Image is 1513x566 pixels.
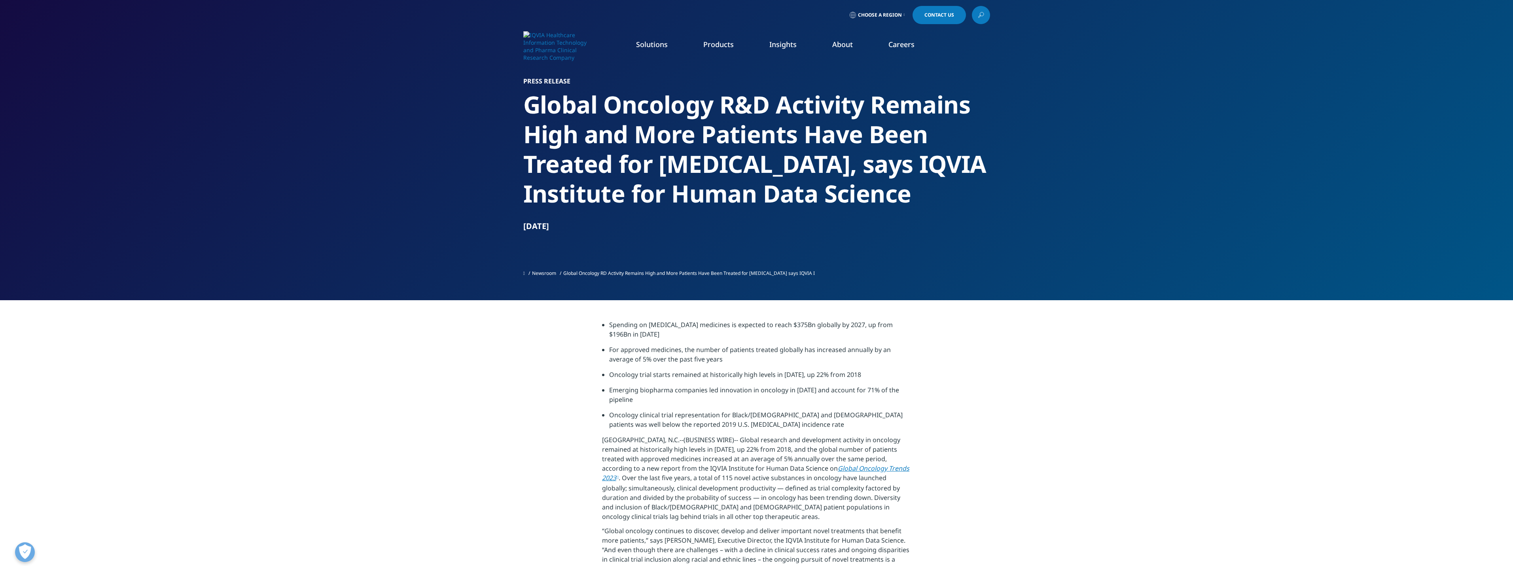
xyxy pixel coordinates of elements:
a: Newsroom [532,270,556,276]
div: [DATE] [523,221,990,232]
li: Emerging biopharma companies led innovation in oncology in [DATE] and account for 71% of the pipe... [609,385,911,410]
span: Global Oncology RD Activity Remains High and More Patients Have Been Treated for [MEDICAL_DATA] s... [563,270,815,276]
li: Spending on [MEDICAL_DATA] medicines is expected to reach $375Bn globally by 2027, up from $196Bn... [609,320,911,345]
h2: Global Oncology R&D Activity Remains High and More Patients Have Been Treated for [MEDICAL_DATA],... [523,90,990,208]
li: Oncology trial starts remained at historically high levels in [DATE], up 22% from 2018 [609,370,911,385]
a: Solutions [636,40,668,49]
h1: Press Release [523,77,990,85]
li: Oncology clinical trial representation for Black/[DEMOGRAPHIC_DATA] and [DEMOGRAPHIC_DATA] patien... [609,410,911,435]
li: For approved medicines, the number of patients treated globally has increased annually by an aver... [609,345,911,370]
img: IQVIA Healthcare Information Technology and Pharma Clinical Research Company [523,31,587,61]
a: Careers [888,40,915,49]
p: [GEOGRAPHIC_DATA], N.C.--(BUSINESS WIRE)-- Global research and development activity in oncology r... [602,435,911,526]
a: About [832,40,853,49]
span: Choose a Region [858,12,902,18]
button: Open Preferences [15,542,35,562]
nav: Primary [590,28,990,65]
a: Products [703,40,734,49]
span: Contact Us [924,13,954,17]
a: Insights [769,40,797,49]
a: Contact Us [913,6,966,24]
